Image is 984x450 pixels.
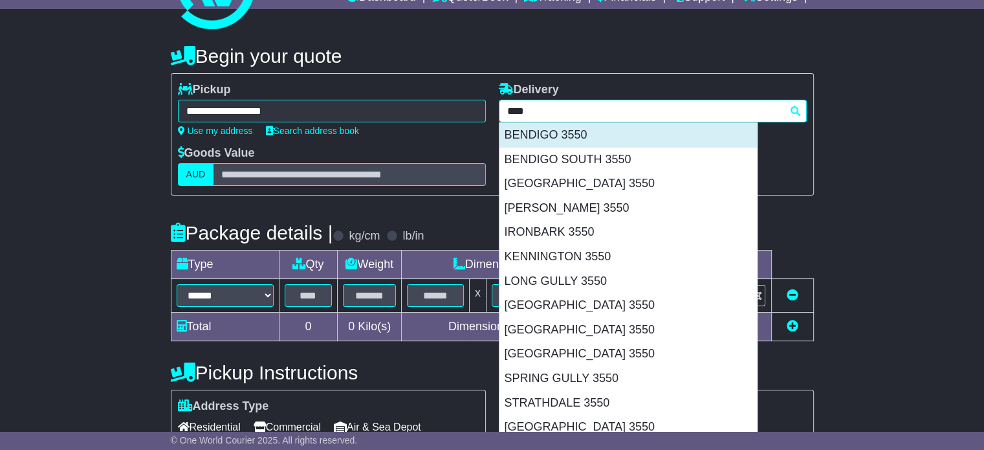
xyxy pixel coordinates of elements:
[787,289,798,302] a: Remove this item
[178,417,241,437] span: Residential
[499,269,757,294] div: LONG GULLY 3550
[338,251,402,279] td: Weight
[178,146,255,161] label: Goods Value
[499,148,757,172] div: BENDIGO SOUTH 3550
[171,222,333,243] h4: Package details |
[171,45,814,67] h4: Begin your quote
[499,391,757,416] div: STRATHDALE 3550
[469,279,486,313] td: x
[499,245,757,269] div: KENNINGTON 3550
[171,362,486,383] h4: Pickup Instructions
[338,313,402,341] td: Kilo(s)
[402,313,639,341] td: Dimensions in Centimetre(s)
[279,251,338,279] td: Qty
[178,399,269,414] label: Address Type
[499,123,757,148] div: BENDIGO 3550
[787,320,798,333] a: Add new item
[171,435,358,445] span: © One World Courier 2025. All rights reserved.
[334,417,421,437] span: Air & Sea Depot
[499,366,757,391] div: SPRING GULLY 3550
[171,313,279,341] td: Total
[499,342,757,366] div: [GEOGRAPHIC_DATA] 3550
[499,415,757,440] div: [GEOGRAPHIC_DATA] 3550
[499,318,757,343] div: [GEOGRAPHIC_DATA] 3550
[348,320,355,333] span: 0
[178,83,231,97] label: Pickup
[402,251,639,279] td: Dimensions (L x W x H)
[279,313,338,341] td: 0
[402,229,424,243] label: lb/in
[499,293,757,318] div: [GEOGRAPHIC_DATA] 3550
[349,229,380,243] label: kg/cm
[178,163,214,186] label: AUD
[254,417,321,437] span: Commercial
[499,100,807,122] typeahead: Please provide city
[499,172,757,196] div: [GEOGRAPHIC_DATA] 3550
[499,196,757,221] div: [PERSON_NAME] 3550
[266,126,359,136] a: Search address book
[171,251,279,279] td: Type
[178,126,253,136] a: Use my address
[499,83,559,97] label: Delivery
[499,220,757,245] div: IRONBARK 3550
